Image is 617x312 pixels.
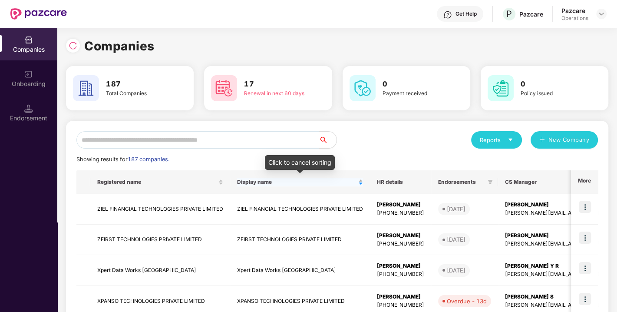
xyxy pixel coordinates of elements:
[24,36,33,44] img: svg+xml;base64,PHN2ZyBpZD0iQ29tcGFuaWVzIiB4bWxucz0iaHR0cDovL3d3dy53My5vcmcvMjAwMC9zdmciIHdpZHRoPS...
[377,270,424,279] div: [PHONE_NUMBER]
[531,131,598,149] button: plusNew Company
[438,179,484,186] span: Endorsements
[319,136,337,143] span: search
[455,10,477,17] div: Get Help
[480,136,513,144] div: Reports
[350,75,376,101] img: svg+xml;base64,PHN2ZyB4bWxucz0iaHR0cDovL3d3dy53My5vcmcvMjAwMC9zdmciIHdpZHRoPSI2MCIgaGVpZ2h0PSI2MC...
[128,156,169,163] span: 187 companies.
[97,179,217,186] span: Registered name
[244,79,307,90] h3: 17
[447,266,465,275] div: [DATE]
[383,90,446,98] div: Payment received
[579,293,591,305] img: icon
[443,10,452,19] img: svg+xml;base64,PHN2ZyBpZD0iSGVscC0zMngzMiIgeG1sbnM9Imh0dHA6Ly93d3cudzMub3JnLzIwMDAvc3ZnIiB3aWR0aD...
[73,75,99,101] img: svg+xml;base64,PHN2ZyB4bWxucz0iaHR0cDovL3d3dy53My5vcmcvMjAwMC9zdmciIHdpZHRoPSI2MCIgaGVpZ2h0PSI2MC...
[90,170,230,194] th: Registered name
[447,297,487,305] div: Overdue - 13d
[230,194,370,225] td: ZIEL FINANCIAL TECHNOLOGIES PRIVATE LIMITED
[447,205,465,213] div: [DATE]
[506,9,512,19] span: P
[69,41,77,50] img: svg+xml;base64,PHN2ZyBpZD0iUmVsb2FkLTMyeDMyIiB4bWxucz0iaHR0cDovL3d3dy53My5vcmcvMjAwMC9zdmciIHdpZH...
[24,70,33,79] img: svg+xml;base64,PHN2ZyB3aWR0aD0iMjAiIGhlaWdodD0iMjAiIHZpZXdCb3g9IjAgMCAyMCAyMCIgZmlsbD0ibm9uZSIgeG...
[377,262,424,270] div: [PERSON_NAME]
[579,201,591,213] img: icon
[10,8,67,20] img: New Pazcare Logo
[539,137,545,144] span: plus
[377,301,424,309] div: [PHONE_NUMBER]
[106,79,169,90] h3: 187
[230,255,370,286] td: Xpert Data Works [GEOGRAPHIC_DATA]
[237,179,356,186] span: Display name
[90,194,230,225] td: ZIEL FINANCIAL TECHNOLOGIES PRIVATE LIMITED
[579,232,591,244] img: icon
[488,179,493,185] span: filter
[244,90,307,98] div: Renewal in next 60 days
[377,232,424,240] div: [PERSON_NAME]
[508,137,513,143] span: caret-down
[521,79,584,90] h3: 0
[447,235,465,244] div: [DATE]
[230,225,370,256] td: ZFIRST TECHNOLOGIES PRIVATE LIMITED
[106,90,169,98] div: Total Companies
[90,255,230,286] td: Xpert Data Works [GEOGRAPHIC_DATA]
[521,90,584,98] div: Policy issued
[265,155,335,170] div: Click to cancel sorting
[488,75,514,101] img: svg+xml;base64,PHN2ZyB4bWxucz0iaHR0cDovL3d3dy53My5vcmcvMjAwMC9zdmciIHdpZHRoPSI2MCIgaGVpZ2h0PSI2MC...
[377,209,424,217] div: [PHONE_NUMBER]
[579,262,591,274] img: icon
[571,170,598,194] th: More
[377,293,424,301] div: [PERSON_NAME]
[598,10,605,17] img: svg+xml;base64,PHN2ZyBpZD0iRHJvcGRvd24tMzJ4MzIiIHhtbG5zPSJodHRwOi8vd3d3LnczLm9yZy8yMDAwL3N2ZyIgd2...
[561,7,588,15] div: Pazcare
[486,177,495,187] span: filter
[211,75,237,101] img: svg+xml;base64,PHN2ZyB4bWxucz0iaHR0cDovL3d3dy53My5vcmcvMjAwMC9zdmciIHdpZHRoPSI2MCIgaGVpZ2h0PSI2MC...
[377,240,424,248] div: [PHONE_NUMBER]
[383,79,446,90] h3: 0
[519,10,543,18] div: Pazcare
[76,156,169,163] span: Showing results for
[377,201,424,209] div: [PERSON_NAME]
[84,37,155,56] h1: Companies
[370,170,431,194] th: HR details
[24,104,33,113] img: svg+xml;base64,PHN2ZyB3aWR0aD0iMTQuNSIgaGVpZ2h0PSIxNC41IiB2aWV3Qm94PSIwIDAgMTYgMTYiIGZpbGw9Im5vbm...
[561,15,588,22] div: Operations
[548,136,590,144] span: New Company
[319,131,337,149] button: search
[90,225,230,256] td: ZFIRST TECHNOLOGIES PRIVATE LIMITED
